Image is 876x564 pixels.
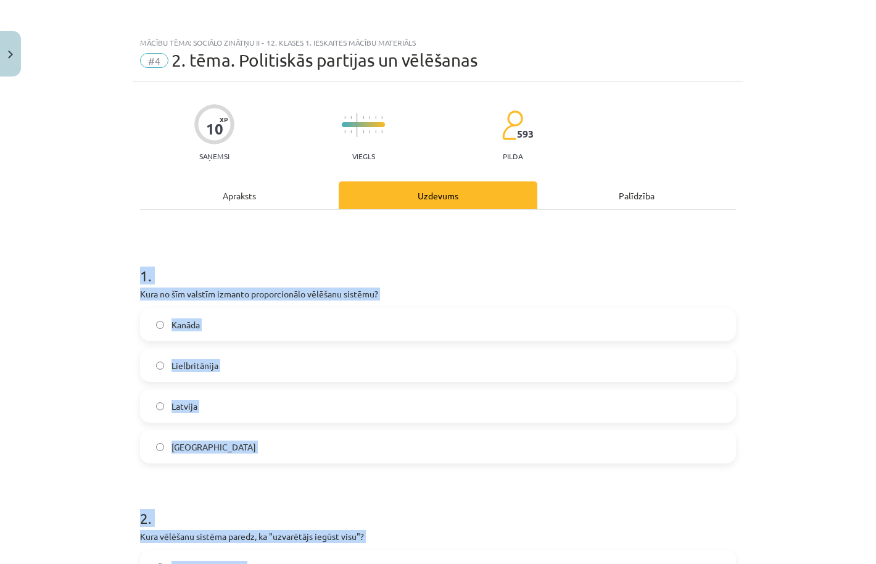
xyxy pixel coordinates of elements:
[171,50,477,70] span: 2. tēma. Politiskās partijas un vēlēšanas
[171,441,256,454] span: [GEOGRAPHIC_DATA]
[140,53,168,68] span: #4
[350,130,352,133] img: icon-short-line-57e1e144782c952c97e751825c79c345078a6d821885a25fce030b3d8c18986b.svg
[339,181,537,209] div: Uzdevums
[363,130,364,133] img: icon-short-line-57e1e144782c952c97e751825c79c345078a6d821885a25fce030b3d8c18986b.svg
[352,152,375,160] p: Viegls
[344,130,345,133] img: icon-short-line-57e1e144782c952c97e751825c79c345078a6d821885a25fce030b3d8c18986b.svg
[140,288,736,301] p: Kura no šīm valstīm izmanto proporcionālo vēlēšanu sistēmu?
[502,110,523,141] img: students-c634bb4e5e11cddfef0936a35e636f08e4e9abd3cc4e673bd6f9a4125e45ecb1.svg
[381,130,382,133] img: icon-short-line-57e1e144782c952c97e751825c79c345078a6d821885a25fce030b3d8c18986b.svg
[363,116,364,119] img: icon-short-line-57e1e144782c952c97e751825c79c345078a6d821885a25fce030b3d8c18986b.svg
[140,38,736,47] div: Mācību tēma: Sociālo zinātņu ii - 12. klases 1. ieskaites mācību materiāls
[537,181,736,209] div: Palīdzība
[357,113,358,137] img: icon-long-line-d9ea69661e0d244f92f715978eff75569469978d946b2353a9bb055b3ed8787d.svg
[206,120,223,138] div: 10
[156,443,164,451] input: [GEOGRAPHIC_DATA]
[375,130,376,133] img: icon-short-line-57e1e144782c952c97e751825c79c345078a6d821885a25fce030b3d8c18986b.svg
[156,321,164,329] input: Kanāda
[220,116,228,123] span: XP
[156,402,164,410] input: Latvija
[194,152,234,160] p: Saņemsi
[381,116,382,119] img: icon-short-line-57e1e144782c952c97e751825c79c345078a6d821885a25fce030b3d8c18986b.svg
[344,116,345,119] img: icon-short-line-57e1e144782c952c97e751825c79c345078a6d821885a25fce030b3d8c18986b.svg
[8,51,13,59] img: icon-close-lesson-0947bae3869378f0d4975bcd49f059093ad1ed9edebbc8119c70593378902aed.svg
[140,530,736,543] p: Kura vēlēšanu sistēma paredz, ka "uzvarētājs iegūst visu"?
[350,116,352,119] img: icon-short-line-57e1e144782c952c97e751825c79c345078a6d821885a25fce030b3d8c18986b.svg
[140,181,339,209] div: Apraksts
[140,488,736,526] h1: 2 .
[375,116,376,119] img: icon-short-line-57e1e144782c952c97e751825c79c345078a6d821885a25fce030b3d8c18986b.svg
[517,128,534,139] span: 593
[171,318,200,331] span: Kanāda
[503,152,523,160] p: pilda
[171,400,197,413] span: Latvija
[369,116,370,119] img: icon-short-line-57e1e144782c952c97e751825c79c345078a6d821885a25fce030b3d8c18986b.svg
[171,359,218,372] span: Lielbritānija
[156,362,164,370] input: Lielbritānija
[140,246,736,284] h1: 1 .
[369,130,370,133] img: icon-short-line-57e1e144782c952c97e751825c79c345078a6d821885a25fce030b3d8c18986b.svg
